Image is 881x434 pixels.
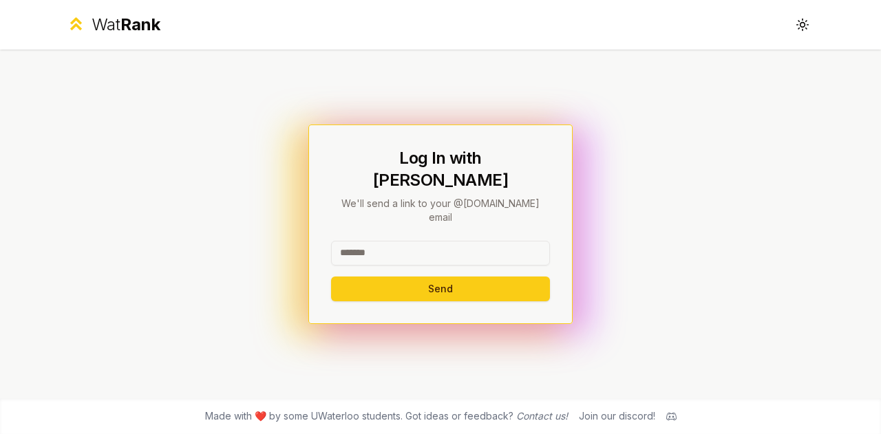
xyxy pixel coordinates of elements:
[120,14,160,34] span: Rank
[331,147,550,191] h1: Log In with [PERSON_NAME]
[579,409,655,423] div: Join our discord!
[516,410,568,422] a: Contact us!
[331,197,550,224] p: We'll send a link to your @[DOMAIN_NAME] email
[92,14,160,36] div: Wat
[66,14,160,36] a: WatRank
[331,276,550,301] button: Send
[205,409,568,423] span: Made with ❤️ by some UWaterloo students. Got ideas or feedback?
